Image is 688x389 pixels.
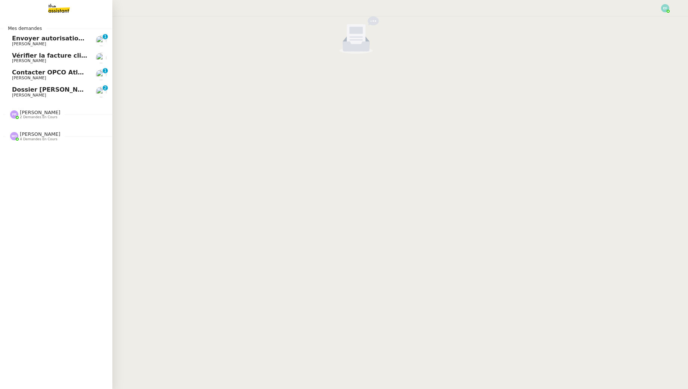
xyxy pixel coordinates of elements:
span: Contacter OPCO Atlas pour financement formation [12,69,183,76]
span: Mes demandes [3,25,46,32]
p: 1 [104,34,107,41]
img: users%2FSg6jQljroSUGpSfKFUOPmUmNaZ23%2Favatar%2FUntitled.png [96,53,106,63]
nz-badge-sup: 1 [103,34,108,39]
img: svg [10,110,18,119]
span: [PERSON_NAME] [20,131,60,137]
span: [PERSON_NAME] [12,42,46,46]
span: Vérifier la facture client Accetal [12,52,119,59]
span: 2 demandes en cours [20,115,57,119]
img: users%2FQNmrJKjvCnhZ9wRJPnUNc9lj8eE3%2Favatar%2F5ca36b56-0364-45de-a850-26ae83da85f1 [96,70,106,80]
span: [PERSON_NAME] [12,58,46,63]
span: Envoyer autorisation podcast pour signature [12,35,164,42]
span: 4 demandes en cours [20,137,57,141]
img: svg [10,132,18,140]
nz-badge-sup: 1 [103,68,108,73]
span: [PERSON_NAME] [12,93,46,98]
img: users%2Fx9OnqzEMlAUNG38rkK8jkyzjKjJ3%2Favatar%2F1516609952611.jpeg [96,36,106,46]
p: 1 [104,68,107,75]
img: users%2FSg6jQljroSUGpSfKFUOPmUmNaZ23%2Favatar%2FUntitled.png [96,87,106,97]
img: svg [661,4,669,12]
span: [PERSON_NAME] [20,110,60,115]
p: 2 [104,85,107,92]
nz-badge-sup: 2 [103,85,108,91]
span: [PERSON_NAME] [12,76,46,80]
span: Dossier [PERSON_NAME] [12,86,95,93]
